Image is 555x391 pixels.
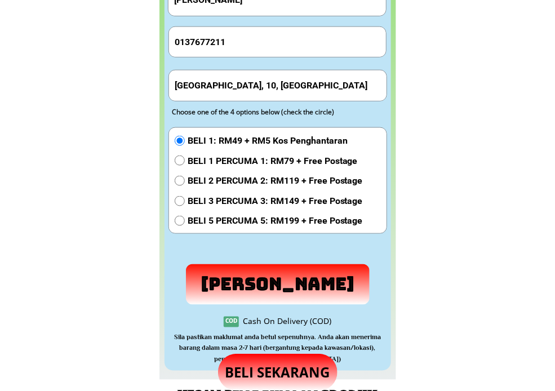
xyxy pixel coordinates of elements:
h3: Sila pastikan maklumat anda betul sepenuhnya. Anda akan menerima barang dalam masa 2-7 hari (berg... [168,332,387,365]
input: Address(Ex: 52 Jalan Wirawati 7, Maluri, 55100 Kuala Lumpur) [172,70,384,100]
span: BELI 1 PERCUMA 1: RM79 + Free Postage [188,154,363,168]
div: Cash On Delivery (COD) [243,316,331,328]
h3: COD [224,317,239,326]
span: BELI 3 PERCUMA 3: RM149 + Free Postage [188,194,363,208]
p: [PERSON_NAME] [185,264,371,305]
span: BELI 2 PERCUMA 2: RM119 + Free Postage [188,174,363,188]
span: BELI 5 PERCUMA 5: RM199 + Free Postage [188,214,363,228]
input: Phone Number/ Nombor Telefon [172,27,384,57]
p: BELI SEKARANG [218,354,338,391]
span: BELI 1: RM49 + RM5 Kos Penghantaran [188,134,363,148]
div: Choose one of the 4 options below (check the circle) [172,106,362,117]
